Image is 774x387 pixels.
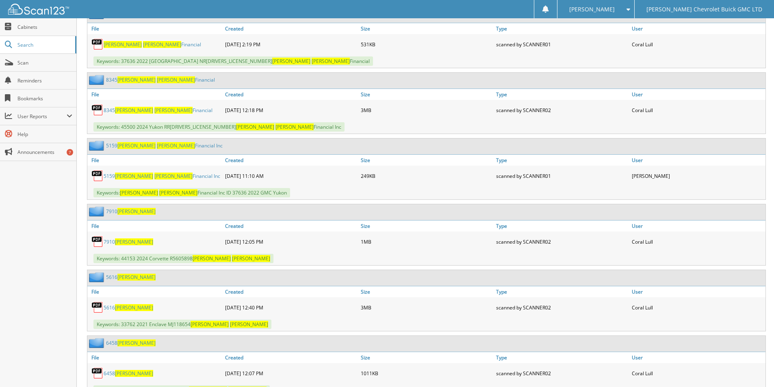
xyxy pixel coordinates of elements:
span: [PERSON_NAME] [236,123,274,130]
span: [PERSON_NAME] [232,255,270,262]
a: File [87,155,223,166]
span: [PERSON_NAME] [272,58,310,65]
span: Help [17,131,72,138]
div: [DATE] 12:18 PM [223,102,359,118]
a: File [87,286,223,297]
a: User [630,89,765,100]
a: 5616[PERSON_NAME] [104,304,153,311]
a: [PERSON_NAME] [PERSON_NAME]Financial [104,41,201,48]
span: [PERSON_NAME] [117,208,156,215]
img: scan123-logo-white.svg [8,4,69,15]
span: [PERSON_NAME] [117,142,156,149]
span: Cabinets [17,24,72,30]
a: Size [359,352,494,363]
a: User [630,352,765,363]
a: File [87,89,223,100]
a: User [630,221,765,231]
a: Type [494,352,630,363]
span: [PERSON_NAME] [117,339,156,346]
div: Coral Lull [630,299,765,316]
div: 3MB [359,299,494,316]
span: Bookmarks [17,95,72,102]
span: [PERSON_NAME] [115,107,153,114]
a: User [630,286,765,297]
a: Created [223,89,359,100]
a: 5616[PERSON_NAME] [106,274,156,281]
span: [PERSON_NAME] [115,173,153,179]
span: [PERSON_NAME] [193,255,231,262]
div: 3MB [359,102,494,118]
img: folder2.png [89,75,106,85]
span: [PERSON_NAME] [117,76,156,83]
div: 7 [67,149,73,156]
div: [DATE] 12:07 PM [223,365,359,381]
a: File [87,221,223,231]
div: [PERSON_NAME] [630,168,765,184]
div: Coral Lull [630,365,765,381]
a: 7910[PERSON_NAME] [104,238,153,245]
img: PDF.png [91,236,104,248]
img: PDF.png [91,38,104,50]
span: Keywords: 33762 2021 Enclave MJ118654 [93,320,271,329]
span: [PERSON_NAME] [312,58,350,65]
span: [PERSON_NAME] [154,173,193,179]
span: [PERSON_NAME] [159,189,197,196]
div: Coral Lull [630,102,765,118]
a: Type [494,221,630,231]
div: Coral Lull [630,233,765,250]
span: [PERSON_NAME] [115,370,153,377]
span: Scan [17,59,72,66]
a: Size [359,221,494,231]
span: Reminders [17,77,72,84]
div: scanned by SCANNER02 [494,102,630,118]
a: 7910[PERSON_NAME] [106,208,156,215]
a: Size [359,23,494,34]
div: Coral Lull [630,36,765,52]
span: [PERSON_NAME] [569,7,615,12]
a: Type [494,89,630,100]
a: 5159[PERSON_NAME] [PERSON_NAME]Financial Inc [104,173,220,179]
a: 6458[PERSON_NAME] [106,339,156,346]
span: [PERSON_NAME] [275,123,314,130]
a: File [87,23,223,34]
span: [PERSON_NAME] [143,41,181,48]
div: 249KB [359,168,494,184]
span: [PERSON_NAME] [117,274,156,281]
a: Created [223,155,359,166]
img: PDF.png [91,104,104,116]
a: Created [223,221,359,231]
a: Type [494,286,630,297]
span: [PERSON_NAME] [230,321,268,328]
div: scanned by SCANNER01 [494,168,630,184]
span: [PERSON_NAME] Chevrolet Buick GMC LTD [646,7,762,12]
span: [PERSON_NAME] [157,142,195,149]
div: 1011KB [359,365,494,381]
span: [PERSON_NAME] [104,41,142,48]
span: [PERSON_NAME] [154,107,193,114]
span: Keywords: 44153 2024 Corvette R5605898 [93,254,273,263]
div: [DATE] 11:10 AM [223,168,359,184]
div: 1MB [359,233,494,250]
img: PDF.png [91,301,104,313]
span: [PERSON_NAME] [115,238,153,245]
a: Created [223,23,359,34]
img: folder2.png [89,206,106,216]
div: scanned by SCANNER02 [494,365,630,381]
a: Size [359,286,494,297]
div: [DATE] 12:40 PM [223,299,359,316]
span: [PERSON_NAME] [157,76,195,83]
span: User Reports [17,113,67,120]
a: User [630,155,765,166]
span: [PERSON_NAME] [120,189,158,196]
a: 8345[PERSON_NAME] [PERSON_NAME]Financial [104,107,212,114]
span: Keywords: Financial Inc ID 37636 2022 GMC Yukon [93,188,290,197]
a: 5159[PERSON_NAME] [PERSON_NAME]Financial Inc [106,142,223,149]
a: Size [359,155,494,166]
a: Type [494,23,630,34]
img: folder2.png [89,272,106,282]
img: PDF.png [91,367,104,379]
img: folder2.png [89,338,106,348]
a: Size [359,89,494,100]
img: PDF.png [91,170,104,182]
div: scanned by SCANNER01 [494,36,630,52]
